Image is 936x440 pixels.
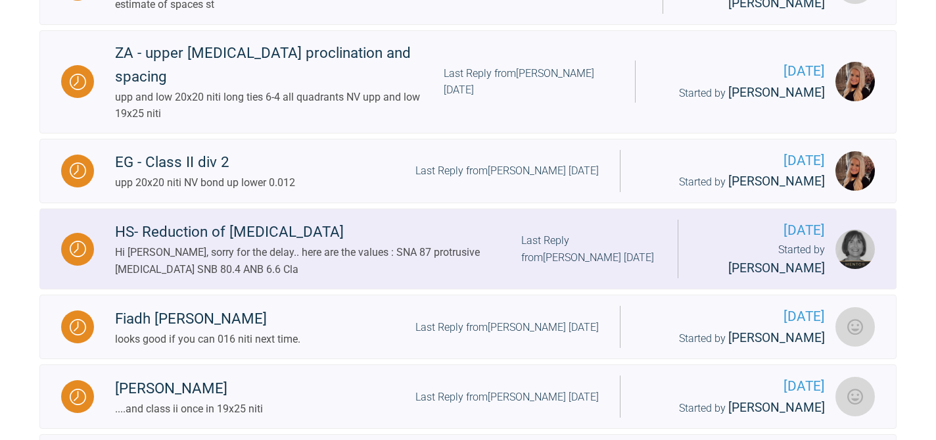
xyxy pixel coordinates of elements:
[39,30,897,134] a: WaitingZA - upper [MEDICAL_DATA] proclination and spacingupp and low 20x20 niti long ties 6-4 all...
[70,241,86,257] img: Waiting
[115,401,263,418] div: ....and class ii once in 19x25 niti
[115,89,444,122] div: upp and low 20x20 niti long ties 6-4 all quadrants NV upp and low 19x25 niti
[835,151,875,191] img: Emma Wall
[642,328,825,349] div: Started by
[835,307,875,347] img: Eamon OReilly
[835,230,875,269] img: Nicola White
[521,232,657,266] div: Last Reply from [PERSON_NAME] [DATE]
[728,85,825,100] span: [PERSON_NAME]
[699,220,825,241] span: [DATE]
[70,162,86,179] img: Waiting
[699,241,825,278] div: Started by
[415,319,599,336] div: Last Reply from [PERSON_NAME] [DATE]
[642,172,825,192] div: Started by
[728,174,825,189] span: [PERSON_NAME]
[115,41,444,89] div: ZA - upper [MEDICAL_DATA] proclination and spacing
[642,376,825,397] span: [DATE]
[70,389,86,405] img: Waiting
[39,364,897,429] a: Waiting[PERSON_NAME]....and class ii once in 19x25 nitiLast Reply from[PERSON_NAME] [DATE][DATE]S...
[115,307,300,331] div: Fiadh [PERSON_NAME]
[657,83,825,103] div: Started by
[115,174,295,191] div: upp 20x20 niti NV bond up lower 0.012
[70,74,86,90] img: Waiting
[728,400,825,415] span: [PERSON_NAME]
[39,208,897,290] a: WaitingHS- Reduction of [MEDICAL_DATA]Hi [PERSON_NAME], sorry for the delay.. here are the values...
[115,244,521,278] div: Hi [PERSON_NAME], sorry for the delay.. here are the values : SNA 87 protrusive [MEDICAL_DATA] SN...
[835,377,875,416] img: Eamon OReilly
[835,62,875,101] img: Emma Wall
[657,61,825,82] span: [DATE]
[444,65,614,99] div: Last Reply from [PERSON_NAME] [DATE]
[415,389,599,406] div: Last Reply from [PERSON_NAME] [DATE]
[728,330,825,345] span: [PERSON_NAME]
[642,398,825,418] div: Started by
[115,331,300,348] div: looks good if you can 016 niti next time.
[115,377,263,401] div: [PERSON_NAME]
[642,306,825,328] span: [DATE]
[415,162,599,180] div: Last Reply from [PERSON_NAME] [DATE]
[70,319,86,335] img: Waiting
[115,220,521,244] div: HS- Reduction of [MEDICAL_DATA]
[115,151,295,174] div: EG - Class II div 2
[39,295,897,359] a: WaitingFiadh [PERSON_NAME]looks good if you can 016 niti next time.Last Reply from[PERSON_NAME] [...
[728,260,825,276] span: [PERSON_NAME]
[642,150,825,172] span: [DATE]
[39,139,897,203] a: WaitingEG - Class II div 2upp 20x20 niti NV bond up lower 0.012Last Reply from[PERSON_NAME] [DATE...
